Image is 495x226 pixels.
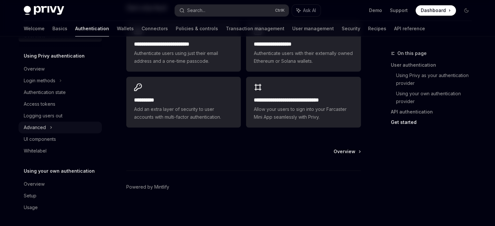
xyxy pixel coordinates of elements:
a: Get started [391,117,477,127]
a: Policies & controls [176,21,218,36]
span: Dashboard [421,7,446,14]
div: Login methods [24,77,55,85]
span: Overview [334,148,355,155]
a: Connectors [142,21,168,36]
h5: Using Privy authentication [24,52,85,60]
div: Overview [24,180,45,188]
a: Support [390,7,408,14]
span: Add an extra layer of security to user accounts with multi-factor authentication. [134,105,233,121]
button: Toggle dark mode [461,5,472,16]
div: Setup [24,192,36,200]
div: Usage [24,204,38,211]
span: Ask AI [303,7,316,14]
a: Whitelabel [19,145,102,157]
a: Dashboard [416,5,456,16]
a: Usage [19,202,102,213]
div: Logging users out [24,112,62,120]
a: Authentication [75,21,109,36]
div: Whitelabel [24,147,47,155]
a: **** *****Add an extra layer of security to user accounts with multi-factor authentication. [126,77,241,127]
span: Allow your users to sign into your Farcaster Mini App seamlessly with Privy. [254,105,353,121]
a: Welcome [24,21,45,36]
div: UI components [24,135,56,143]
a: API authentication [391,107,477,117]
span: Authenticate users using just their email address and a one-time passcode. [134,49,233,65]
div: Search... [187,7,205,14]
a: Setup [19,190,102,202]
div: Overview [24,65,45,73]
a: Wallets [117,21,134,36]
a: **** **** **** ****Authenticate users with their externally owned Ethereum or Solana wallets. [246,21,361,72]
a: Logging users out [19,110,102,122]
a: Overview [334,148,360,155]
a: UI components [19,133,102,145]
div: Access tokens [24,100,55,108]
img: dark logo [24,6,64,15]
span: On this page [397,49,427,57]
button: Search...CtrlK [175,5,289,16]
a: Transaction management [226,21,284,36]
a: Powered by Mintlify [126,184,169,190]
div: Advanced [24,124,46,131]
a: Access tokens [19,98,102,110]
a: Authentication state [19,86,102,98]
a: User management [292,21,334,36]
h5: Using your own authentication [24,167,95,175]
button: Ask AI [292,5,321,16]
span: Authenticate users with their externally owned Ethereum or Solana wallets. [254,49,353,65]
a: Recipes [368,21,386,36]
a: Basics [52,21,67,36]
a: API reference [394,21,425,36]
a: Demo [369,7,382,14]
div: Authentication state [24,88,66,96]
a: Security [342,21,360,36]
a: Overview [19,63,102,75]
a: Using Privy as your authentication provider [396,70,477,88]
span: Ctrl K [275,8,285,13]
a: User authentication [391,60,477,70]
a: Overview [19,178,102,190]
a: Using your own authentication provider [396,88,477,107]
